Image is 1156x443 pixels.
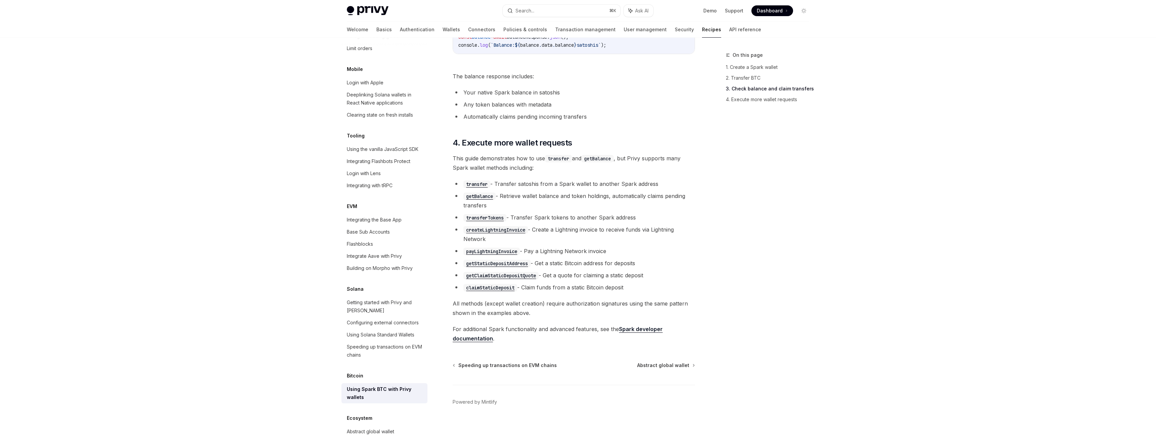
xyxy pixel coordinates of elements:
div: Getting started with Privy and [PERSON_NAME] [347,298,423,315]
div: Deeplinking Solana wallets in React Native applications [347,91,423,107]
span: . [539,42,542,48]
a: Integrate Aave with Privy [341,250,427,262]
button: Toggle dark mode [798,5,809,16]
a: Configuring external connectors [341,317,427,329]
div: Using Spark BTC with Privy wallets [347,385,423,401]
div: Flashblocks [347,240,373,248]
button: Ask AI [624,5,653,17]
h5: Tooling [347,132,365,140]
div: Integrating Flashbots Protect [347,157,410,165]
span: Abstract global wallet [637,362,689,369]
a: getClaimStaticDepositQuote [463,272,539,279]
li: Your native Spark balance in satoshis [453,88,695,97]
span: balance [520,42,539,48]
span: data [542,42,552,48]
a: Powered by Mintlify [453,399,497,405]
div: Integrating the Base App [347,216,402,224]
code: payLightningInvoice [463,248,520,255]
a: Clearing state on fresh installs [341,109,427,121]
span: . [552,42,555,48]
a: Abstract global wallet [637,362,694,369]
a: Security [675,22,694,38]
a: Recipes [702,22,721,38]
h5: Ecosystem [347,414,372,422]
a: Demo [703,7,717,14]
a: Transaction management [555,22,616,38]
span: json [550,34,561,40]
span: The balance response includes: [453,72,695,81]
span: All methods (except wallet creation) require authorization signatures using the same pattern show... [453,299,695,318]
a: Support [725,7,743,14]
a: Getting started with Privy and [PERSON_NAME] [341,296,427,317]
span: satoshis` [577,42,601,48]
img: light logo [347,6,388,15]
code: transfer [545,155,572,162]
li: - Transfer satoshis from a Spark wallet to another Spark address [453,179,695,189]
div: Speeding up transactions on EVM chains [347,343,423,359]
li: Any token balances with metadata [453,100,695,109]
span: balance [555,42,574,48]
div: Configuring external connectors [347,319,419,327]
a: Wallets [443,22,460,38]
a: Login with Lens [341,167,427,179]
span: . [477,42,480,48]
h5: Solana [347,285,364,293]
li: - Pay a Lightning Network invoice [453,246,695,256]
a: Basics [376,22,392,38]
span: This guide demonstrates how to use and , but Privy supports many Spark wallet methods including: [453,154,695,172]
div: Limit orders [347,44,372,52]
code: transfer [463,180,490,188]
h5: Bitcoin [347,372,363,380]
a: Login with Apple [341,77,427,89]
a: Using the vanilla JavaScript SDK [341,143,427,155]
div: Login with Lens [347,169,381,177]
a: claimStaticDeposit [463,284,517,291]
a: Integrating the Base App [341,214,427,226]
a: Integrating Flashbots Protect [341,155,427,167]
code: getStaticDepositAddress [463,260,531,267]
span: await [493,34,507,40]
a: API reference [729,22,761,38]
div: Using Solana Standard Wallets [347,331,414,339]
button: Search...⌘K [503,5,620,17]
span: balance [472,34,491,40]
span: ⌘ K [609,8,616,13]
span: On this page [733,51,763,59]
span: balanceResponse [507,34,547,40]
a: transfer [463,180,490,187]
li: Automatically claims pending incoming transfers [453,112,695,121]
a: Welcome [347,22,368,38]
li: - Get a static Bitcoin address for deposits [453,258,695,268]
a: User management [624,22,667,38]
span: log [480,42,488,48]
span: (); [561,34,569,40]
div: Building on Morpho with Privy [347,264,413,272]
span: For additional Spark functionality and advanced features, see the . [453,324,695,343]
div: Integrate Aave with Privy [347,252,402,260]
a: createLightningInvoice [463,226,528,233]
span: ( [488,42,491,48]
span: . [547,34,550,40]
a: Base Sub Accounts [341,226,427,238]
span: const [458,34,472,40]
a: Building on Morpho with Privy [341,262,427,274]
a: Policies & controls [503,22,547,38]
a: payLightningInvoice [463,248,520,254]
h5: Mobile [347,65,363,73]
span: Dashboard [757,7,783,14]
code: transferTokens [463,214,506,221]
code: getBalance [581,155,614,162]
a: 3. Check balance and claim transfers [726,83,815,94]
a: Dashboard [751,5,793,16]
a: getBalance [463,193,496,199]
a: Speeding up transactions on EVM chains [453,362,557,369]
div: Login with Apple [347,79,383,87]
span: } [574,42,577,48]
a: 2. Transfer BTC [726,73,815,83]
code: getBalance [463,193,496,200]
div: Integrating with tRPC [347,182,393,190]
li: - Get a quote for claiming a static deposit [453,271,695,280]
span: console [458,42,477,48]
